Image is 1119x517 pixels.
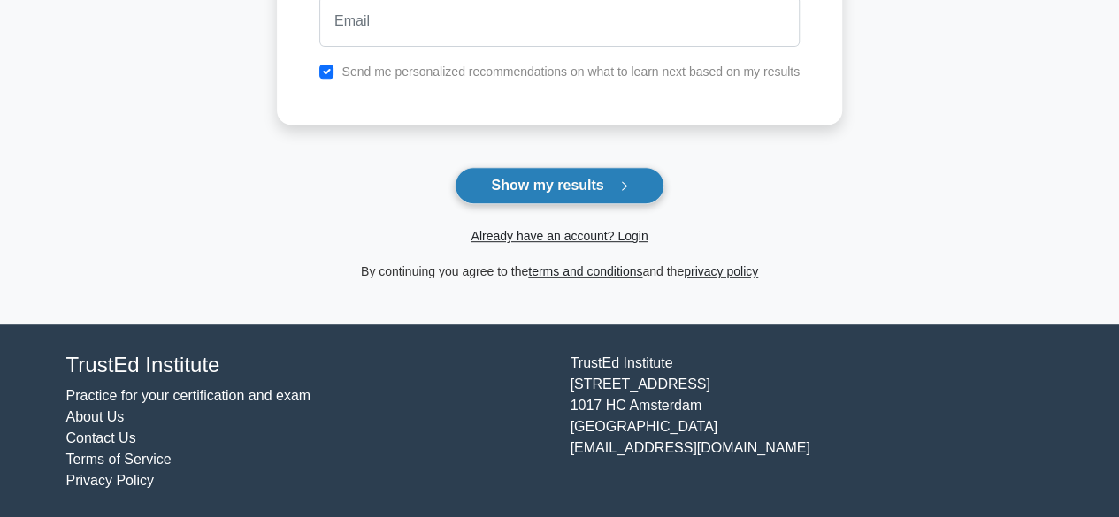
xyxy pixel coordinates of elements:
[528,264,642,278] a: terms and conditions
[66,388,311,403] a: Practice for your certification and exam
[66,353,549,378] h4: TrustEd Institute
[471,229,648,243] a: Already have an account? Login
[66,452,172,467] a: Terms of Service
[560,353,1064,491] div: TrustEd Institute [STREET_ADDRESS] 1017 HC Amsterdam [GEOGRAPHIC_DATA] [EMAIL_ADDRESS][DOMAIN_NAME]
[266,261,853,282] div: By continuing you agree to the and the
[66,430,136,445] a: Contact Us
[66,473,155,488] a: Privacy Policy
[66,409,125,424] a: About Us
[455,167,663,204] button: Show my results
[684,264,758,278] a: privacy policy
[341,65,800,79] label: Send me personalized recommendations on what to learn next based on my results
